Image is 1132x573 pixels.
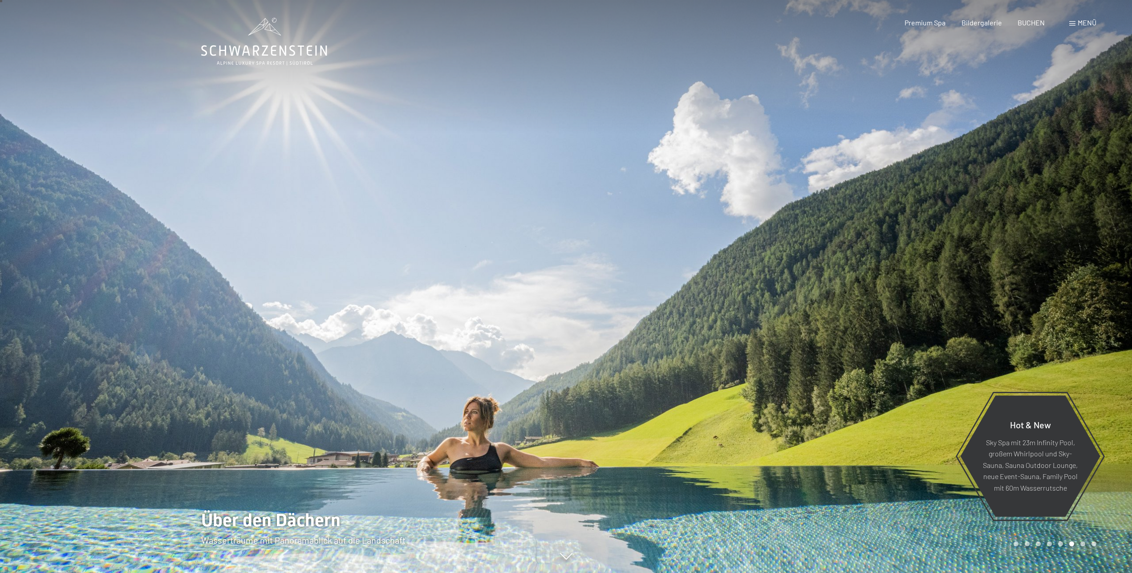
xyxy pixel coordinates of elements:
div: Carousel Page 8 [1091,541,1096,546]
div: Carousel Page 7 [1080,541,1085,546]
span: Menü [1078,18,1096,27]
a: Hot & New Sky Spa mit 23m Infinity Pool, großem Whirlpool und Sky-Sauna, Sauna Outdoor Lounge, ne... [960,395,1101,517]
a: Bildergalerie [962,18,1002,27]
div: Carousel Page 3 [1036,541,1041,546]
span: Hot & New [1010,419,1051,430]
a: Premium Spa [905,18,945,27]
div: Carousel Pagination [1010,541,1096,546]
p: Sky Spa mit 23m Infinity Pool, großem Whirlpool und Sky-Sauna, Sauna Outdoor Lounge, neue Event-S... [982,436,1079,493]
div: Carousel Page 5 [1058,541,1063,546]
div: Carousel Page 1 [1014,541,1018,546]
div: Carousel Page 2 [1025,541,1030,546]
div: Carousel Page 6 (Current Slide) [1069,541,1074,546]
div: Carousel Page 4 [1047,541,1052,546]
a: BUCHEN [1018,18,1045,27]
